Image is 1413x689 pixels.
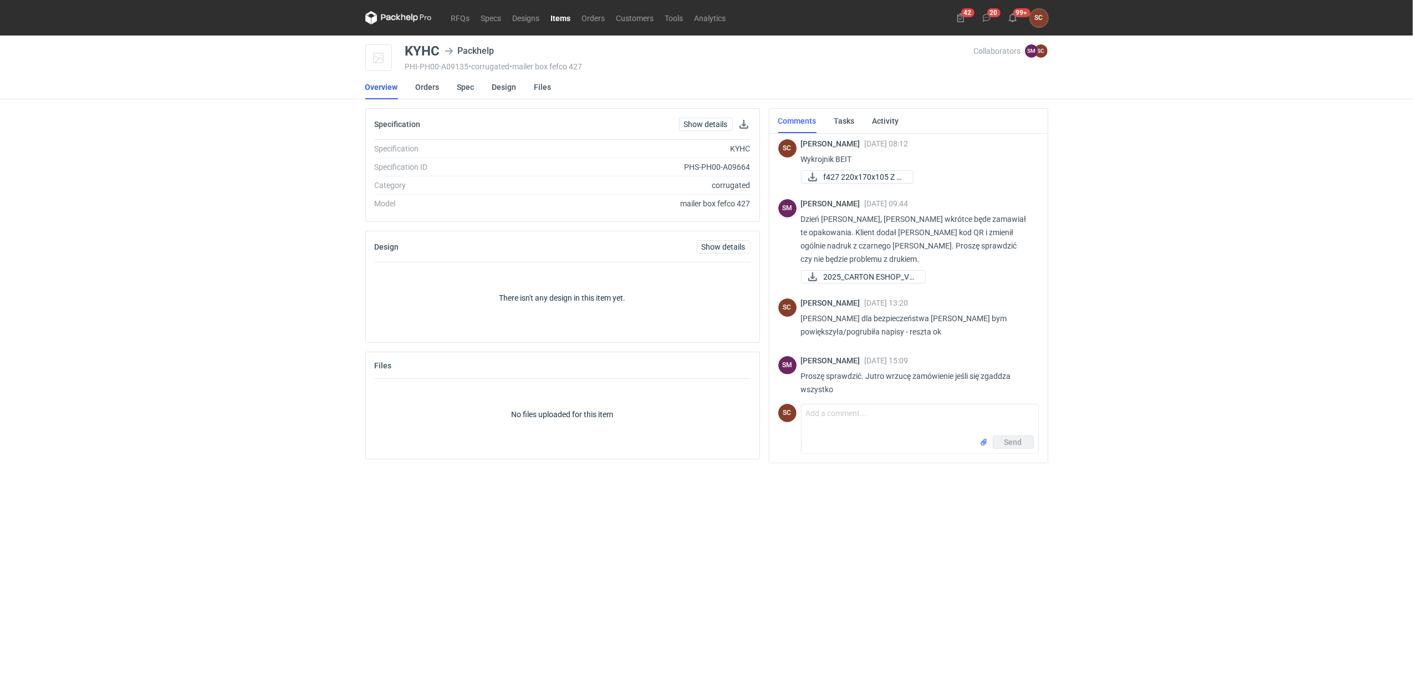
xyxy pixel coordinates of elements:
span: [PERSON_NAME] [801,199,865,208]
div: Sylwia Cichórz [778,298,797,317]
h2: Specification [375,120,421,129]
a: Tasks [834,109,855,133]
p: There isn't any design in this item yet. [499,292,626,303]
div: Sebastian Markut [778,199,797,217]
span: Send [1004,438,1022,446]
div: mailer box fefco 427 [525,198,751,209]
a: RFQs [446,11,476,24]
div: Category [375,180,525,191]
span: • mailer box fefco 427 [510,62,583,71]
p: No files uploaded for this item [512,409,614,420]
h2: Files [375,361,392,370]
div: 2025_CARTON ESHOP_V5.pdf [801,270,912,283]
a: Design [492,75,517,99]
p: Dzień [PERSON_NAME], [PERSON_NAME] wkrótce będe zamawiał te opakowania. Klient dodał [PERSON_NAME... [801,212,1030,266]
p: Proszę sprawdzić. Jutro wrzucę zamówienie jeśli się zgaddza wszystko [801,369,1030,396]
button: 99+ [1004,9,1022,27]
figcaption: SM [778,356,797,374]
a: Comments [778,109,817,133]
svg: Packhelp Pro [365,11,432,24]
p: Wykrojnik BEIT [801,153,1030,166]
div: KYHC [525,143,751,154]
div: Sylwia Cichórz [778,404,797,422]
button: Send [993,435,1034,449]
span: [PERSON_NAME] [801,298,865,307]
figcaption: SM [1025,44,1038,58]
div: f427 220x170x105 Z BEIT E Wykrojnik.pdf [801,170,912,184]
figcaption: SC [778,139,797,158]
figcaption: SM [778,199,797,217]
a: Overview [365,75,398,99]
a: 2025_CARTON ESHOP_V5... [801,270,926,283]
span: [PERSON_NAME] [801,139,865,148]
div: Specification ID [375,161,525,173]
a: Orders [416,75,440,99]
a: Activity [873,109,899,133]
div: PHI-PH00-A09135 [405,62,973,71]
button: 20 [978,9,996,27]
button: 42 [952,9,970,27]
a: Spec [457,75,475,99]
a: Files [534,75,552,99]
a: Analytics [689,11,732,24]
div: corrugated [525,180,751,191]
div: Sylwia Cichórz [778,139,797,158]
span: [PERSON_NAME] [801,356,865,365]
a: Tools [660,11,689,24]
p: [PERSON_NAME] dla bezpieczeństwa [PERSON_NAME] bym powiększyła/pogrubiła napisy - reszta ok [801,312,1030,338]
a: Show details [697,240,751,254]
span: Collaborators [973,47,1021,55]
span: 2025_CARTON ESHOP_V5... [824,271,916,283]
div: Sebastian Markut [778,356,797,374]
figcaption: SC [1034,44,1048,58]
a: f427 220x170x105 Z B... [801,170,914,184]
button: Download specification [737,118,751,131]
button: SC [1030,9,1048,27]
span: f427 220x170x105 Z B... [824,171,904,183]
h2: Design [375,242,399,251]
span: [DATE] 08:12 [865,139,909,148]
span: [DATE] 09:44 [865,199,909,208]
span: • corrugated [469,62,510,71]
a: Customers [611,11,660,24]
a: Orders [577,11,611,24]
div: PHS-PH00-A09664 [525,161,751,173]
figcaption: SC [778,404,797,422]
div: Specification [375,143,525,154]
div: Model [375,198,525,209]
a: Items [545,11,577,24]
a: Specs [476,11,507,24]
figcaption: SC [778,298,797,317]
a: Show details [679,118,733,131]
a: Designs [507,11,545,24]
div: Packhelp [445,44,494,58]
div: KYHC [405,44,440,58]
span: [DATE] 13:20 [865,298,909,307]
span: [DATE] 15:09 [865,356,909,365]
div: Sylwia Cichórz [1030,9,1048,27]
